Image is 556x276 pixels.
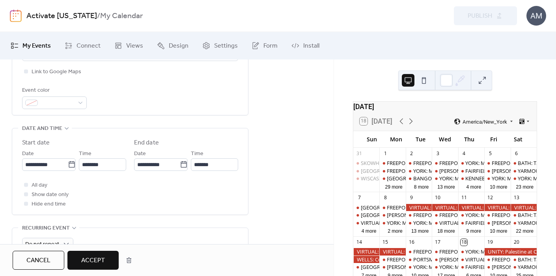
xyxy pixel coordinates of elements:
div: [PERSON_NAME]: NO I.C.E in [PERSON_NAME] [439,167,547,174]
div: FREEPORT: VISIBILITY FREEPORT Stand for Democracy! [413,248,542,255]
div: VIRTUAL: Sign the Petition to Kick ICE Out of Pease [458,204,484,211]
div: YORK: Morning Resistance at [GEOGRAPHIC_DATA] [413,167,533,174]
div: PORTSMOUTH NH: ICE Out of Pease, Visibility [406,256,432,263]
div: YORK: Morning Resistance at [GEOGRAPHIC_DATA] [387,219,507,226]
div: End date [134,138,159,148]
button: 13 more [434,183,458,190]
div: YORK: Morning Resistance at Town Center [379,219,405,226]
div: FREEPORT: AM and PM Visibility Bridge Brigade. Click for times! [387,256,534,263]
span: America/New_York [463,119,507,124]
div: 5 [487,150,494,157]
a: Form [246,35,284,56]
div: BATH: Tabling at the Bath Farmers Market [511,211,537,219]
div: FREEPORT: Visibility Brigade Standout [439,248,528,255]
button: 18 more [434,227,458,234]
div: YORK: Morning Resistance at Town Center [432,263,458,270]
span: Do not repeat [25,239,59,250]
div: WELLS: NO I.C.E in Wells [484,219,510,226]
div: VIRTUAL: De-Escalation Training for ICE Watch Volunteers. Part of Verifier Training [458,256,484,263]
div: WELLS: NO I.C.E in Wells [432,167,458,174]
div: FREEPORT: Visibility Brigade Standout [432,211,458,219]
div: 12 [487,194,494,201]
div: Sat [506,131,530,147]
div: 15 [382,239,389,246]
div: 16 [408,239,415,246]
div: KENNEBUNK: Stand Out [465,175,523,182]
div: Tue [409,131,433,147]
a: Connect [59,35,106,56]
div: FREEPORT: AM and PM Rush Hour Brigade. Click for times! [484,211,510,219]
button: 4 more [358,227,380,234]
div: Event color [22,86,85,95]
a: Views [108,35,149,56]
img: logo [10,9,22,22]
span: Install [303,41,319,51]
a: My Events [5,35,57,56]
button: 13 more [408,227,432,234]
div: YORK: Morning Resistance at Town Center [458,248,484,255]
span: Views [126,41,143,51]
span: Link to Google Maps [32,67,81,77]
div: VIRTUAL: Sign the Petition to Kick ICE Out of Pease [379,248,405,255]
span: Date and time [22,124,62,133]
div: VIRTUAL: The Shape of Solidarity - Listening To Palestine [432,219,458,226]
div: BATH: Tabling at the Bath Farmers Market [511,256,537,263]
div: VIRTUAL: Sign the Petition to Kick ICE Out of Pease [432,204,458,211]
div: BELFAST: Support Palestine Weekly Standout [353,204,379,211]
div: YORK: Morning Resistance at [GEOGRAPHIC_DATA] [413,263,533,270]
span: Show date only [32,190,69,200]
a: Activate [US_STATE] [26,9,97,24]
div: Thu [457,131,481,147]
button: 23 more [513,183,537,190]
span: Accept [81,256,105,265]
div: FAIRFIELD: Stop The Coup [458,263,484,270]
a: Cancel [13,251,64,270]
div: 7 [356,194,363,201]
div: FREEPORT: Visibility [DATE] Fight for Workers [387,167,492,174]
div: WISCASSET: Community Stand Up - Being a Good Human Matters! [353,175,379,182]
div: SKOWHEGAN: Central [US_STATE] Labor Council Day BBQ [361,159,496,167]
div: FREEPORT: Visibility Labor Day Fight for Workers [379,167,405,174]
div: YORK: Morning Resistance at [GEOGRAPHIC_DATA] [413,219,533,226]
div: BELFAST: Support Palestine Weekly Standout [353,167,379,174]
b: My Calendar [100,9,143,24]
div: 19 [487,239,494,246]
span: Hide end time [32,200,66,209]
span: Date [22,149,34,159]
div: FREEPORT: Visibility Brigade Standout [432,248,458,255]
div: FREEPORT: AM and PM Rush Hour Brigade. Click for times! [484,159,510,167]
div: FAIRFIELD: Stop The Coup [458,219,484,226]
div: [PERSON_NAME]: NO I.C.E in [PERSON_NAME] [387,263,494,270]
button: 9 more [463,227,484,234]
div: PORTLAND: SURJ Greater Portland Gathering (Showing up for Racial Justice) [353,263,379,270]
span: Recurring event [22,224,70,233]
span: All day [32,181,47,190]
div: BANGOR: Weekly peaceful protest [413,175,494,182]
span: Cancel [26,256,50,265]
div: 9 [408,194,415,201]
button: 29 more [382,183,405,190]
div: YORK: Morning Resistance at Town Center [458,211,484,219]
div: VIRTUAL: Sign the Petition to Kick ICE Out of Pease [511,204,537,211]
div: Mon [384,131,409,147]
div: YORK: Morning Resistance at Town Center [406,167,432,174]
div: FREEPORT: AM and PM Visibility Bridge Brigade. Click for times! [387,159,534,167]
div: AM [526,6,546,26]
button: 8 more [411,183,432,190]
div: VIRTUAL: Sign the Petition to Kick ICE Out of Pease [353,248,379,255]
div: KENNEBUNK: Stand Out [458,175,484,182]
div: BATH: Tabling at the Bath Farmers Market [511,159,537,167]
div: 1 [382,150,389,157]
button: Accept [67,251,119,270]
div: Sun [360,131,384,147]
div: Fri [481,131,506,147]
span: Settings [214,41,238,51]
span: Design [169,41,188,51]
a: Design [151,35,194,56]
div: 11 [461,194,467,201]
div: FAIRFIELD: Stop The Coup [458,167,484,174]
div: YORK: Morning Resistance at Town Center [406,219,432,226]
div: Start date [22,138,50,148]
div: FREEPORT: AM and PM Rush Hour Brigade. Click for times! [484,256,510,263]
div: [GEOGRAPHIC_DATA]: Support Palestine Weekly Standout [361,204,498,211]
